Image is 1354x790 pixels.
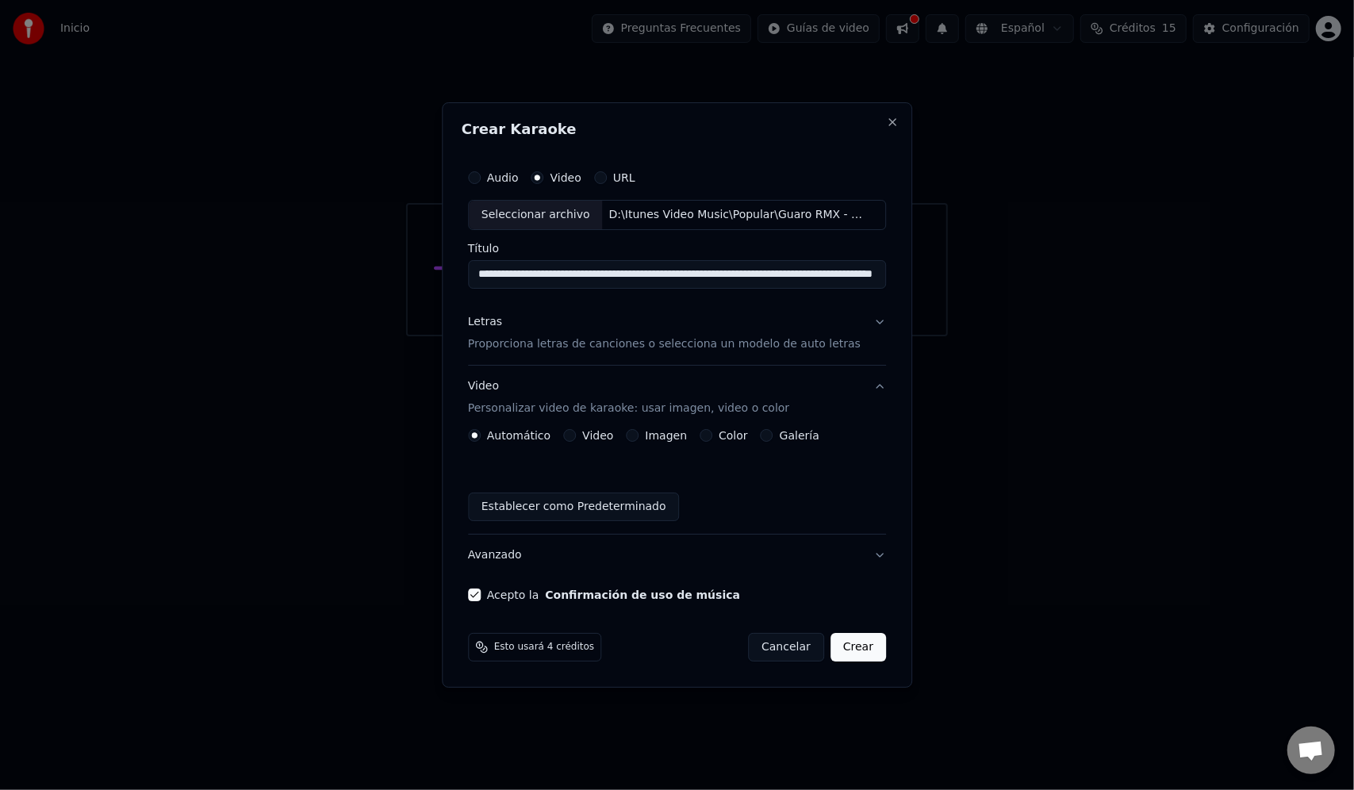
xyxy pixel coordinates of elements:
[468,535,886,576] button: Avanzado
[468,301,886,365] button: LetrasProporciona letras de canciones o selecciona un modelo de auto letras
[494,641,594,654] span: Esto usará 4 créditos
[830,633,886,662] button: Crear
[748,633,824,662] button: Cancelar
[545,589,740,600] button: Acepto la
[468,336,861,352] p: Proporciona letras de canciones o selecciona un modelo de auto letras
[613,172,635,183] label: URL
[582,430,613,441] label: Video
[603,207,873,223] div: D:\Itunes Video Music\Popular\Guaro RMX - Pipe, [PERSON_NAME], [PERSON_NAME], [PERSON_NAME], [PER...
[468,401,789,416] p: Personalizar video de karaoke: usar imagen, video o color
[468,314,502,330] div: Letras
[468,378,789,416] div: Video
[487,172,519,183] label: Audio
[487,430,550,441] label: Automático
[468,366,886,429] button: VideoPersonalizar video de karaoke: usar imagen, video o color
[468,493,680,521] button: Establecer como Predeterminado
[468,429,886,534] div: VideoPersonalizar video de karaoke: usar imagen, video o color
[645,430,687,441] label: Imagen
[469,201,603,229] div: Seleccionar archivo
[468,243,886,254] label: Título
[780,430,819,441] label: Galería
[550,172,581,183] label: Video
[719,430,748,441] label: Color
[487,589,740,600] label: Acepto la
[462,122,892,136] h2: Crear Karaoke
